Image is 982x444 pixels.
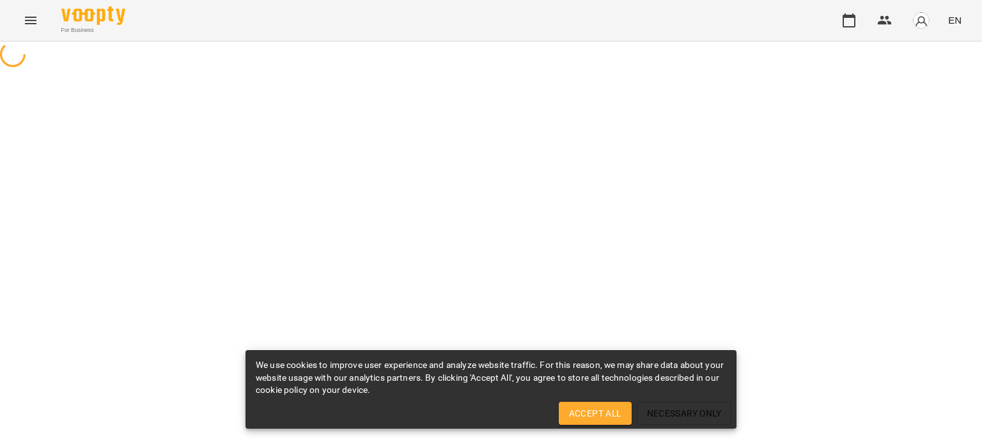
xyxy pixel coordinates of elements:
[61,6,125,25] img: Voopty Logo
[15,5,46,36] button: Menu
[912,11,930,29] img: avatar_s.png
[61,26,125,34] span: For Business
[948,13,962,27] span: EN
[943,8,967,32] button: EN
